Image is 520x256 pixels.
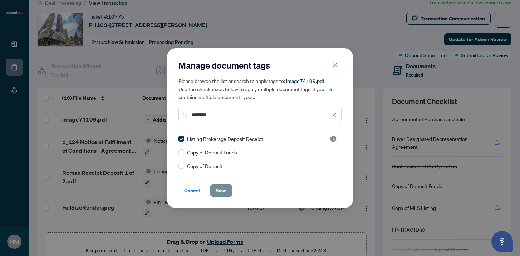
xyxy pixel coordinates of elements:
h5: Please browse the list or search to apply tags to: Use the checkboxes below to apply multiple doc... [178,77,342,101]
span: Listing Brokerage Deposit Receipt [187,135,263,143]
span: close [333,62,338,67]
button: Cancel [178,184,206,197]
span: Save [216,185,227,196]
img: status [330,135,337,142]
span: close [332,112,337,117]
span: Cancel [184,185,200,196]
h2: Manage document tags [178,60,342,71]
span: image74109.pdf [286,78,324,84]
button: Save [210,184,232,197]
span: Pending Review [330,135,337,142]
span: Copy of Deposit Funds [187,148,237,156]
span: Copy of Deposit [187,162,222,170]
button: Open asap [491,231,513,252]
